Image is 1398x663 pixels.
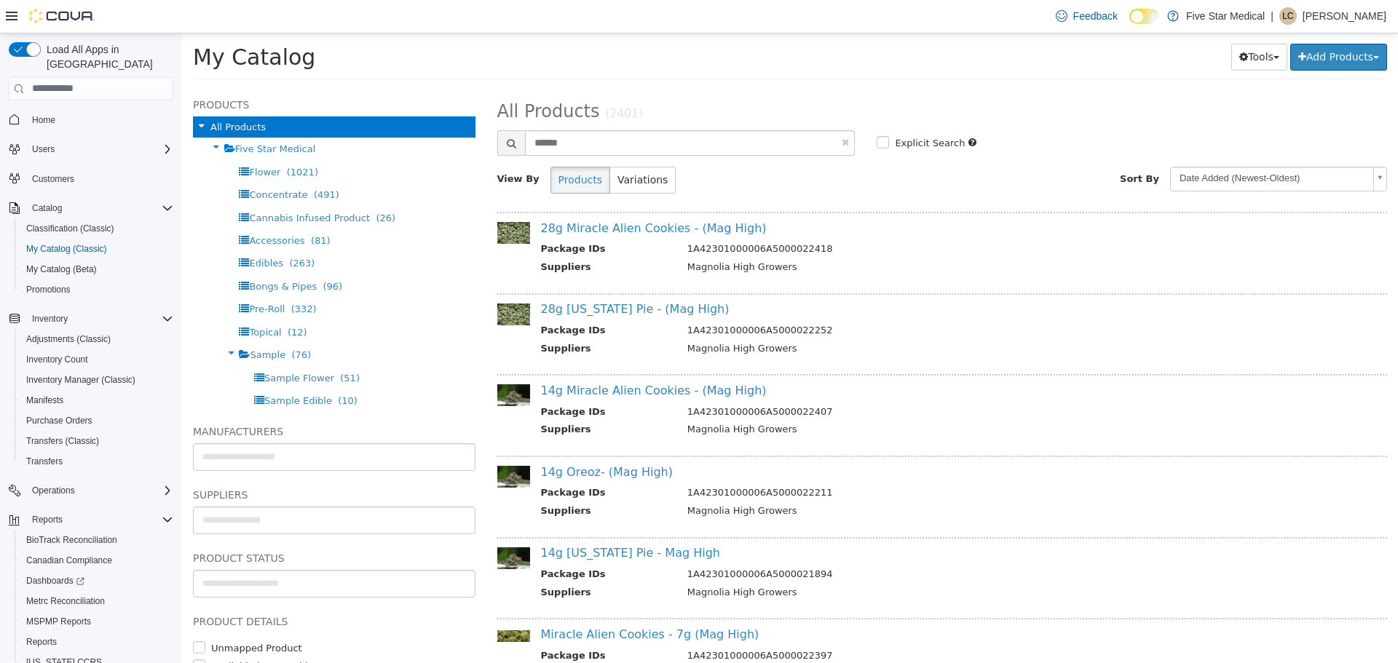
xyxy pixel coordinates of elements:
span: Inventory Manager (Classic) [20,371,173,389]
p: Five Star Medical [1186,7,1265,25]
span: Pre-Roll [67,270,103,281]
span: Date Added (Newest-Oldest) [989,134,1185,156]
span: Concentrate [67,156,125,167]
span: Promotions [20,281,173,298]
span: (1021) [105,133,136,144]
img: Cova [29,9,95,23]
td: 1A42301000006A5000022418 [494,208,1173,226]
a: MSPMP Reports [20,613,97,630]
a: Transfers (Classic) [20,432,105,450]
td: Magnolia High Growers [494,226,1173,245]
a: Purchase Orders [20,412,98,429]
span: Topical [67,293,99,304]
span: Flower [67,133,98,144]
th: Package IDs [359,208,494,226]
span: (12) [106,293,125,304]
th: Suppliers [359,226,494,245]
button: My Catalog (Classic) [15,239,179,259]
p: | [1271,7,1273,25]
button: Purchase Orders [15,410,179,431]
a: BioTrack Reconciliation [20,531,123,549]
td: Magnolia High Growers [494,308,1173,326]
span: All Products [315,68,418,88]
span: Sort By [938,140,977,151]
button: Home [3,109,179,130]
button: Catalog [26,199,68,217]
a: Classification (Classic) [20,220,120,237]
h5: Suppliers [11,453,293,470]
a: My Catalog (Classic) [20,240,113,258]
button: Reports [26,511,68,528]
span: Dashboards [20,572,173,589]
span: (263) [107,224,133,235]
span: Dashboards [26,575,84,587]
span: My Catalog [11,11,133,36]
span: My Catalog (Beta) [20,261,173,278]
div: Lindsey Criswell [1279,7,1297,25]
span: Accessories [67,202,122,213]
span: (81) [129,202,149,213]
button: MSPMP Reports [15,611,179,632]
a: Canadian Compliance [20,552,118,569]
h5: Manufacturers [11,389,293,407]
a: 14g Oreoz- (Mag High) [359,432,491,445]
span: My Catalog (Classic) [20,240,173,258]
span: Sample [68,316,103,327]
button: Variations [427,133,494,160]
td: 1A42301000006A5000021894 [494,533,1173,552]
span: Reports [26,636,57,648]
a: 14g Miracle Alien Cookies - (Mag High) [359,350,585,364]
label: Unmapped Product [25,608,120,622]
a: Customers [26,170,80,188]
th: Suppliers [359,552,494,570]
span: LC [1282,7,1293,25]
span: My Catalog (Classic) [26,243,107,255]
th: Package IDs [359,290,494,308]
button: Classification (Classic) [15,218,179,239]
th: Suppliers [359,308,494,326]
span: Adjustments (Classic) [26,333,111,345]
button: BioTrack Reconciliation [15,530,179,550]
span: Reports [26,511,173,528]
a: Inventory Manager (Classic) [20,371,141,389]
button: Adjustments (Classic) [15,329,179,349]
span: Inventory Manager (Classic) [26,374,135,386]
a: Metrc Reconciliation [20,592,111,610]
span: Reports [32,514,63,525]
span: Inventory [26,310,173,327]
span: BioTrack Reconciliation [26,534,117,546]
h5: Products [11,63,293,80]
button: Reports [3,509,179,530]
img: 150 [315,432,348,454]
img: 150 [315,270,348,292]
button: Inventory [26,310,74,327]
span: Inventory Count [20,351,173,368]
button: Add Products [1108,10,1205,37]
img: 150 [315,597,348,608]
th: Package IDs [359,615,494,633]
a: Date Added (Newest-Oldest) [988,133,1205,158]
span: Transfers [20,453,173,470]
span: (96) [141,247,160,258]
span: (26) [194,179,213,190]
span: Manifests [20,392,173,409]
button: Manifests [15,390,179,410]
a: Feedback [1050,1,1123,31]
span: Load All Apps in [GEOGRAPHIC_DATA] [41,42,173,71]
a: Home [26,111,61,129]
span: Five Star Medical [53,110,134,121]
span: All Products [28,88,84,99]
a: 28g Miracle Alien Cookies - (Mag High) [359,188,585,202]
span: Cannabis Infused Product [67,179,188,190]
span: Purchase Orders [20,412,173,429]
button: Tools [1049,10,1105,37]
span: View By [315,140,358,151]
span: Customers [26,170,173,188]
p: [PERSON_NAME] [1303,7,1386,25]
span: Dark Mode [1129,24,1130,25]
button: Canadian Compliance [15,550,179,571]
a: Promotions [20,281,76,298]
span: Users [32,143,55,155]
button: Promotions [15,279,179,300]
span: Catalog [26,199,173,217]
